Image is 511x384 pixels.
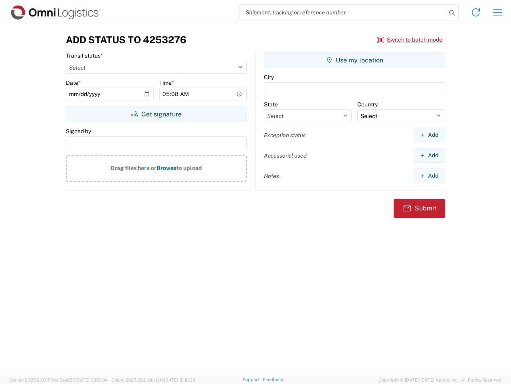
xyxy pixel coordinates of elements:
[66,52,103,59] label: Transit status
[66,106,247,122] button: Get signature
[156,165,176,171] span: Browse
[10,378,108,382] span: Server: 2025.20.0-710e05ee653
[413,148,445,163] button: Add
[264,172,279,180] label: Notes
[394,199,445,218] button: Submit
[264,152,307,159] label: Accessorial used
[75,378,108,382] span: [DATE] 09:51:04
[66,128,91,135] label: Signed by
[413,128,445,142] button: Add
[111,165,156,171] span: Drag files here or
[176,165,202,171] span: to upload
[264,101,278,108] label: State
[377,33,442,46] button: Switch to batch mode
[264,74,274,81] label: City
[111,378,195,382] span: Client: 2025.20.0-8b113f4
[413,168,445,183] button: Add
[164,378,195,382] span: [DATE] 10:16:38
[66,34,186,46] h3: Add Status to 4253276
[357,101,378,108] label: Country
[264,132,306,139] label: Exception status
[378,376,501,384] span: Copyright © [DATE]-[DATE] Agistix Inc., All Rights Reserved
[66,79,81,86] label: Date
[264,52,445,68] button: Use my location
[263,377,283,382] a: Feedback
[240,5,446,20] input: Shipment, tracking or reference number
[159,79,174,86] label: Time
[243,377,263,382] a: Support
